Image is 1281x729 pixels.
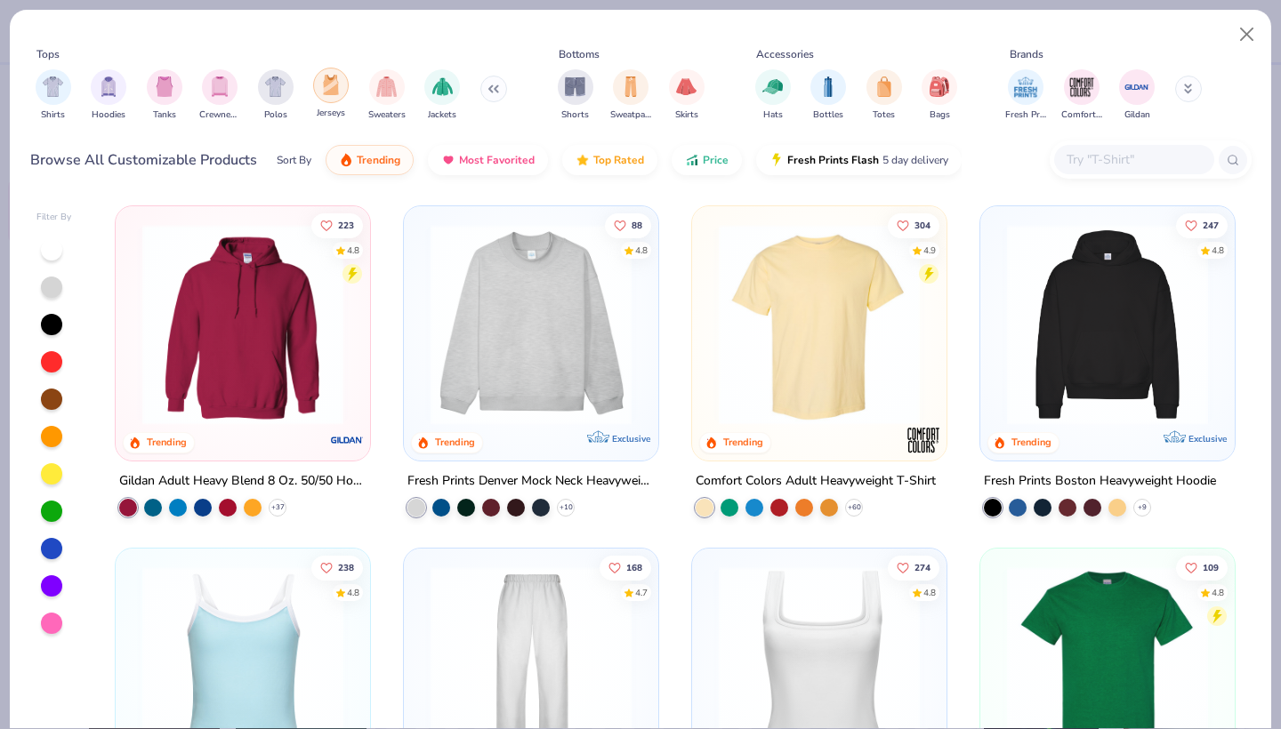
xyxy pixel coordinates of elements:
div: filter for Totes [866,69,902,122]
button: filter button [1061,69,1102,122]
button: filter button [755,69,791,122]
span: Most Favorited [459,153,535,167]
div: filter for Comfort Colors [1061,69,1102,122]
div: filter for Jerseys [313,68,349,120]
img: 91acfc32-fd48-4d6b-bdad-a4c1a30ac3fc [998,224,1217,425]
button: Most Favorited [428,145,548,175]
button: Price [672,145,742,175]
span: Shirts [41,108,65,122]
div: Browse All Customizable Products [30,149,257,171]
input: Try "T-Shirt" [1065,149,1202,170]
div: Filter By [36,211,72,224]
span: Shorts [561,108,589,122]
div: 4.8 [348,244,360,257]
div: 4.7 [635,586,648,599]
button: Like [605,212,651,237]
button: Like [1176,555,1228,580]
button: Trending [326,145,414,175]
div: filter for Sweatpants [610,69,651,122]
span: Trending [357,153,400,167]
span: Hats [763,108,783,122]
div: 4.8 [923,586,936,599]
span: Jerseys [317,107,345,120]
span: 109 [1203,563,1219,572]
div: filter for Crewnecks [199,69,240,122]
span: Jackets [428,108,456,122]
div: filter for Bags [922,69,957,122]
img: flash.gif [769,153,784,167]
button: filter button [313,69,349,122]
img: trending.gif [339,153,353,167]
button: Like [888,212,939,237]
button: filter button [866,69,902,122]
button: filter button [810,69,846,122]
span: Top Rated [593,153,644,167]
button: filter button [558,69,593,122]
img: Totes Image [874,76,894,97]
button: Like [312,212,364,237]
img: Hats Image [762,76,783,97]
img: Polos Image [265,76,286,97]
span: Bottles [813,108,843,122]
button: Like [600,555,651,580]
img: Sweaters Image [376,76,397,97]
img: Crewnecks Image [210,76,230,97]
div: 4.8 [348,586,360,599]
img: Skirts Image [676,76,697,97]
img: Bottles Image [818,76,838,97]
span: Hoodies [92,108,125,122]
img: TopRated.gif [576,153,590,167]
span: Polos [264,108,287,122]
div: filter for Shorts [558,69,593,122]
button: filter button [922,69,957,122]
button: filter button [147,69,182,122]
span: 88 [632,220,642,229]
span: 168 [626,563,642,572]
button: filter button [258,69,294,122]
button: Top Rated [562,145,657,175]
div: Fresh Prints Boston Heavyweight Hoodie [984,470,1216,493]
span: Sweatpants [610,108,651,122]
span: Totes [873,108,895,122]
img: Tanks Image [155,76,174,97]
button: Like [888,555,939,580]
div: filter for Hats [755,69,791,122]
button: filter button [1005,69,1046,122]
img: 029b8af0-80e6-406f-9fdc-fdf898547912 [710,224,929,425]
div: 4.8 [635,244,648,257]
span: Gildan [1124,108,1150,122]
button: filter button [1119,69,1155,122]
button: filter button [610,69,651,122]
img: Gildan Image [1124,74,1150,100]
div: filter for Polos [258,69,294,122]
div: 4.9 [923,244,936,257]
div: Fresh Prints Denver Mock Neck Heavyweight Sweatshirt [407,470,655,493]
button: filter button [368,69,406,122]
span: Tanks [153,108,176,122]
img: f5d85501-0dbb-4ee4-b115-c08fa3845d83 [422,224,640,425]
span: Crewnecks [199,108,240,122]
div: 4.8 [1212,244,1224,257]
div: filter for Skirts [669,69,705,122]
img: Comfort Colors Image [1068,74,1095,100]
span: 304 [914,220,931,229]
div: filter for Shirts [36,69,71,122]
div: Tops [36,46,60,62]
span: + 37 [271,502,285,513]
span: Bags [930,108,950,122]
span: Skirts [675,108,698,122]
span: 238 [339,563,355,572]
span: 223 [339,220,355,229]
button: filter button [199,69,240,122]
div: filter for Fresh Prints [1005,69,1046,122]
div: Brands [1010,46,1043,62]
div: filter for Bottles [810,69,846,122]
div: Sort By [277,152,311,168]
div: filter for Jackets [424,69,460,122]
span: Exclusive [1188,433,1226,445]
span: Exclusive [612,433,650,445]
span: Fresh Prints Flash [787,153,879,167]
img: Jerseys Image [321,75,341,95]
img: Hoodies Image [99,76,118,97]
span: + 10 [560,502,573,513]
